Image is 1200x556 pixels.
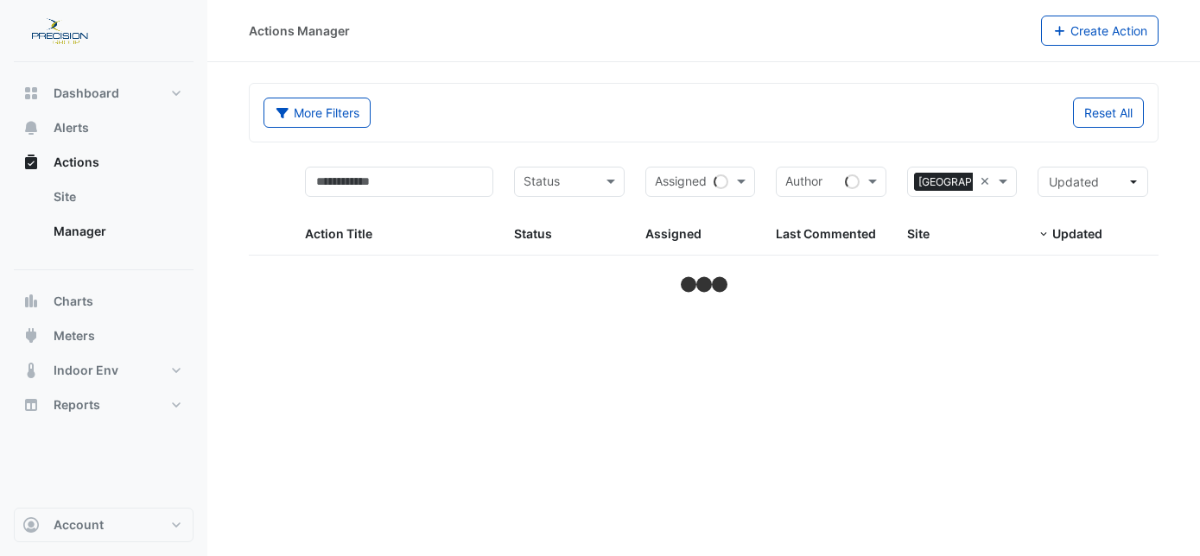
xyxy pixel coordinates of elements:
app-icon: Alerts [22,119,40,136]
button: Updated [1038,167,1148,197]
span: Meters [54,327,95,344]
div: Actions [14,180,194,256]
span: Indoor Env [54,362,118,379]
span: Action Title [305,226,372,241]
span: Site [907,226,930,241]
app-icon: Reports [22,396,40,414]
span: Last Commented [776,226,876,241]
app-icon: Actions [22,154,40,171]
div: Actions Manager [249,22,350,40]
span: Status [514,226,552,241]
button: Charts [14,284,194,319]
button: Indoor Env [14,353,194,388]
span: [GEOGRAPHIC_DATA] [914,173,1030,192]
app-icon: Dashboard [22,85,40,102]
button: Actions [14,145,194,180]
button: Create Action [1041,16,1159,46]
a: Site [40,180,194,214]
app-icon: Indoor Env [22,362,40,379]
span: Actions [54,154,99,171]
span: Clear [980,172,994,192]
button: Reset All [1073,98,1144,128]
span: Updated [1052,226,1102,241]
span: Alerts [54,119,89,136]
app-icon: Meters [22,327,40,344]
span: Reports [54,396,100,414]
button: Account [14,508,194,542]
span: Charts [54,293,93,310]
app-icon: Charts [22,293,40,310]
img: Company Logo [21,14,98,48]
button: More Filters [263,98,371,128]
span: Assigned [645,226,702,241]
a: Manager [40,214,194,249]
button: Alerts [14,111,194,145]
span: Account [54,516,104,534]
span: Updated [1049,174,1099,189]
span: Dashboard [54,85,119,102]
button: Meters [14,319,194,353]
button: Dashboard [14,76,194,111]
button: Reports [14,388,194,422]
